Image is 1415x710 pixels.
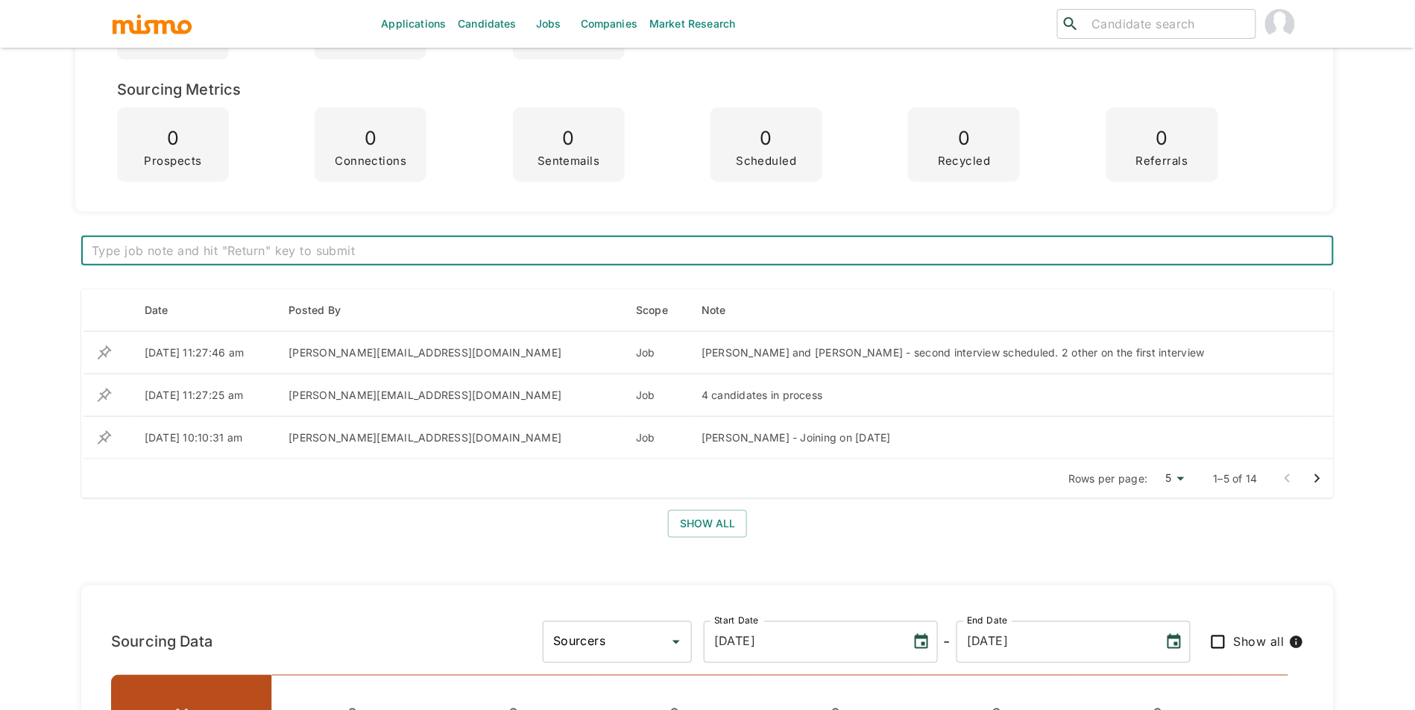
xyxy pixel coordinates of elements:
[702,388,1294,403] div: 4 candidates in process
[690,289,1306,332] th: Note
[145,155,202,168] p: Prospects
[277,332,624,374] td: [PERSON_NAME][EMAIL_ADDRESS][DOMAIN_NAME]
[666,632,687,653] button: Open
[1136,155,1188,168] p: Referrals
[277,289,624,332] th: Posted By
[624,289,690,332] th: Scope
[1154,468,1190,489] div: 5
[944,630,951,654] h6: -
[117,78,1292,101] h6: Sourcing Metrics
[145,122,202,155] p: 0
[624,374,690,417] td: Job
[624,417,690,459] td: Job
[702,345,1294,360] div: [PERSON_NAME] and [PERSON_NAME] - second interview scheduled. 2 other on the first interview
[1302,464,1332,494] button: Go to next page
[1289,635,1304,650] svg: When checked, all metrics, including those with zero values, will be displayed.
[907,627,936,657] button: Choose date, selected date is Aug 5, 2025
[668,510,747,538] button: Show all
[938,155,991,168] p: Recycled
[277,374,624,417] td: [PERSON_NAME][EMAIL_ADDRESS][DOMAIN_NAME]
[111,13,193,35] img: logo
[133,374,277,417] td: [DATE] 11:27:25 am
[1085,13,1249,34] input: Candidate search
[81,289,1334,459] table: enhanced table
[133,332,277,374] td: [DATE] 11:27:46 am
[335,155,406,168] p: Connections
[1068,471,1148,486] p: Rows per page:
[737,155,797,168] p: Scheduled
[1265,9,1295,39] img: Maria Lujan Ciommo
[1214,471,1258,486] p: 1–5 of 14
[277,417,624,459] td: [PERSON_NAME][EMAIL_ADDRESS][DOMAIN_NAME]
[111,630,212,654] h6: Sourcing Data
[714,615,759,627] label: Start Date
[704,621,901,663] input: MM/DD/YYYY
[538,155,599,168] p: Sentemails
[133,417,277,459] td: [DATE] 10:10:31 am
[624,332,690,374] td: Job
[967,615,1007,627] label: End Date
[335,122,406,155] p: 0
[133,289,277,332] th: Date
[737,122,797,155] p: 0
[957,621,1153,663] input: MM/DD/YYYY
[1159,627,1189,657] button: Choose date, selected date is Aug 11, 2025
[1234,632,1285,653] span: Show all
[702,430,1294,445] div: [PERSON_NAME] - Joining on [DATE]
[538,122,599,155] p: 0
[938,122,991,155] p: 0
[1136,122,1188,155] p: 0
